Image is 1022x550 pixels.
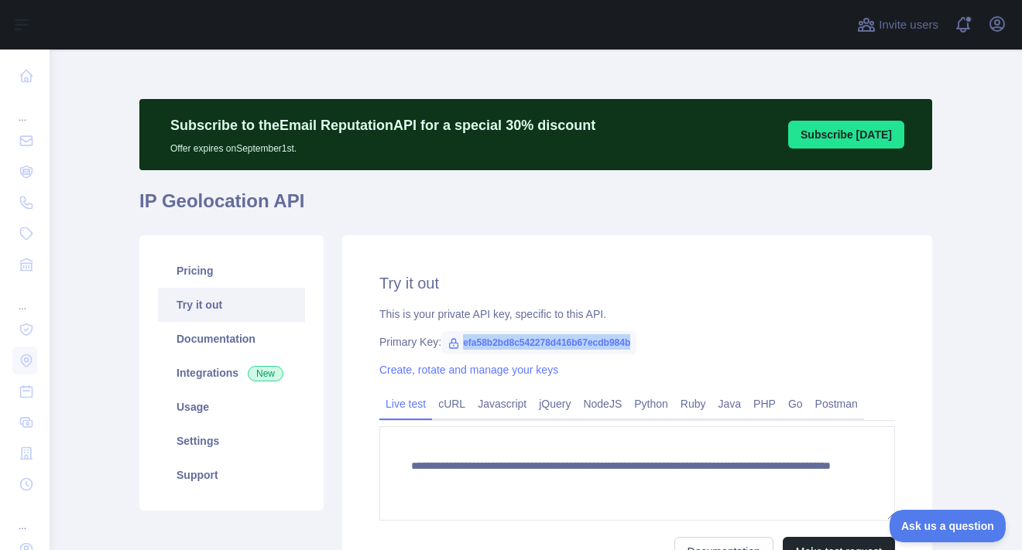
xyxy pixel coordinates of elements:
[158,390,305,424] a: Usage
[788,121,904,149] button: Subscribe [DATE]
[809,391,864,416] a: Postman
[158,424,305,458] a: Settings
[12,93,37,124] div: ...
[432,391,472,416] a: cURL
[158,458,305,492] a: Support
[379,272,895,294] h2: Try it out
[674,391,712,416] a: Ruby
[139,189,932,226] h1: IP Geolocation API
[747,391,782,416] a: PHP
[712,391,748,416] a: Java
[782,391,809,416] a: Go
[379,391,432,416] a: Live test
[379,334,895,350] div: Primary Key:
[158,322,305,356] a: Documentation
[379,306,895,322] div: This is your private API key, specific to this API.
[441,331,636,354] span: efa58b2bd8c542278d416b67ecdb984b
[379,364,558,376] a: Create, rotate and manage your keys
[854,12,941,37] button: Invite users
[472,391,533,416] a: Javascript
[158,254,305,288] a: Pricing
[12,501,37,532] div: ...
[577,391,628,416] a: NodeJS
[170,136,595,155] p: Offer expires on September 1st.
[533,391,577,416] a: jQuery
[12,282,37,313] div: ...
[158,288,305,322] a: Try it out
[628,391,674,416] a: Python
[890,510,1007,542] iframe: Toggle Customer Support
[158,356,305,390] a: Integrations New
[248,366,283,381] span: New
[879,16,938,34] span: Invite users
[170,114,595,136] p: Subscribe to the Email Reputation API for a special 30 % discount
